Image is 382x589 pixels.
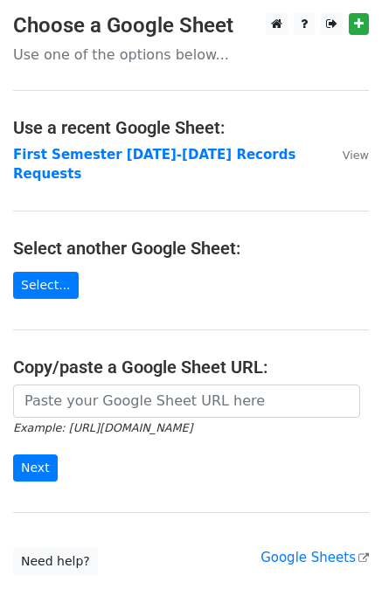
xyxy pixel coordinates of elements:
[13,357,369,378] h4: Copy/paste a Google Sheet URL:
[13,238,369,259] h4: Select another Google Sheet:
[13,385,360,418] input: Paste your Google Sheet URL here
[13,421,192,434] small: Example: [URL][DOMAIN_NAME]
[13,147,295,183] a: First Semester [DATE]-[DATE] Records Requests
[325,147,369,163] a: View
[13,45,369,64] p: Use one of the options below...
[13,272,79,299] a: Select...
[13,548,98,575] a: Need help?
[260,550,369,565] a: Google Sheets
[13,13,369,38] h3: Choose a Google Sheet
[343,149,369,162] small: View
[13,117,369,138] h4: Use a recent Google Sheet:
[13,454,58,482] input: Next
